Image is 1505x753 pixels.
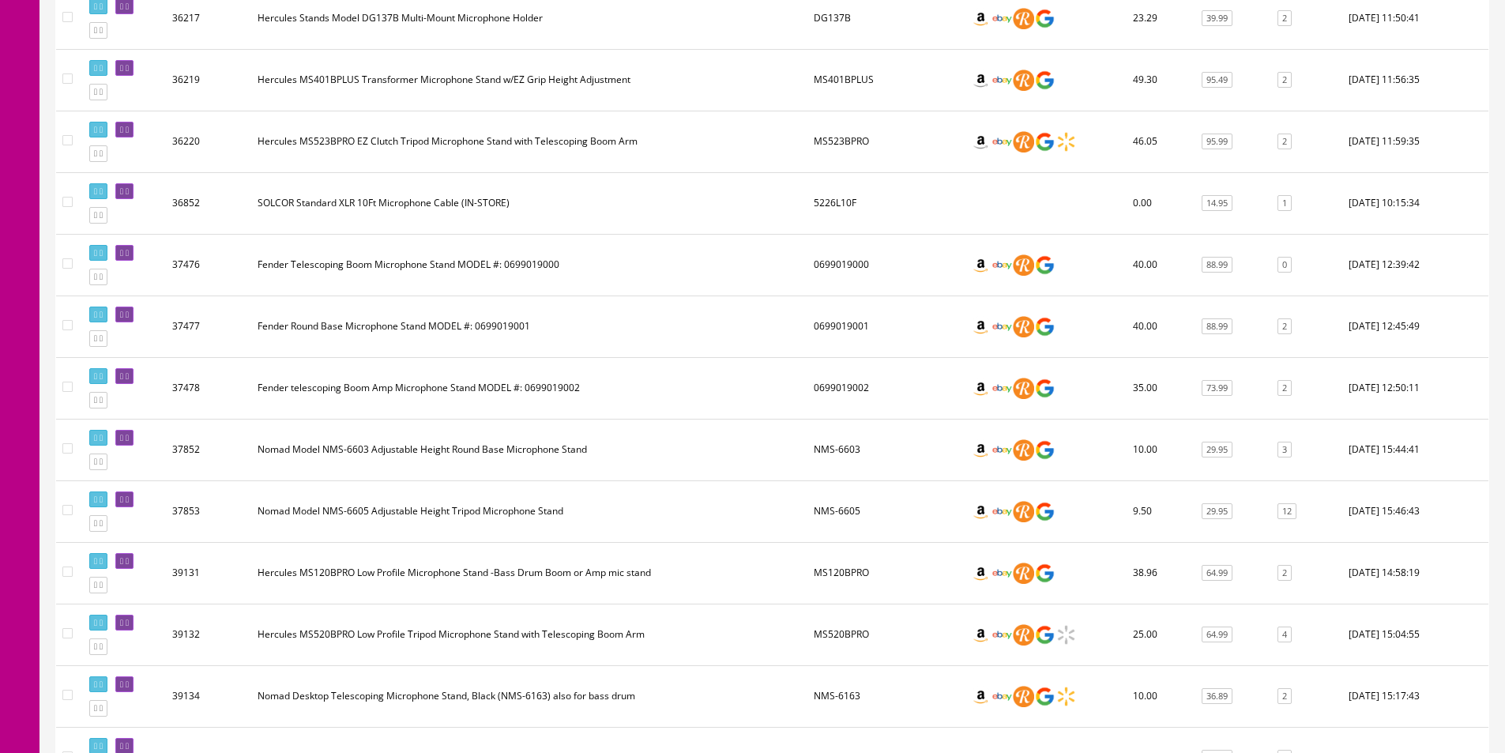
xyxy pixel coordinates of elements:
[1277,134,1292,150] a: 2
[166,234,251,296] td: 37476
[1127,480,1191,542] td: 9.50
[1013,686,1034,707] img: reverb
[1342,665,1488,727] td: 2024-07-19 15:17:43
[251,604,807,665] td: Hercules MS520BPRO Low Profile Tripod Microphone Stand with Telescoping Boom Arm
[807,49,964,111] td: MS401BPLUS
[1202,134,1232,150] a: 95.99
[1342,419,1488,480] td: 2024-04-04 15:44:41
[1127,665,1191,727] td: 10.00
[1277,565,1292,582] a: 2
[1342,234,1488,296] td: 2024-02-29 12:39:42
[807,357,964,419] td: 0699019002
[251,665,807,727] td: Nomad Desktop Telescoping Microphone Stand, Black (NMS-6163) also for bass drum
[1013,131,1034,152] img: reverb
[251,542,807,604] td: Hercules MS120BPRO Low Profile Microphone Stand -Bass Drum Boom or Amp mic stand
[1127,296,1191,357] td: 40.00
[251,357,807,419] td: Fender telescoping Boom Amp Microphone Stand MODEL #: 0699019002
[1202,72,1232,88] a: 95.49
[807,419,964,480] td: NMS-6603
[251,234,807,296] td: Fender Telescoping Boom Microphone Stand MODEL #: 0699019000
[1342,296,1488,357] td: 2024-02-29 12:45:49
[991,439,1013,461] img: ebay
[1202,503,1232,520] a: 29.95
[1013,624,1034,646] img: reverb
[1277,257,1292,273] a: 0
[991,624,1013,646] img: ebay
[1127,234,1191,296] td: 40.00
[1034,316,1055,337] img: google_shopping
[970,501,991,522] img: amazon
[1013,70,1034,91] img: reverb
[1277,10,1292,27] a: 2
[970,624,991,646] img: amazon
[991,131,1013,152] img: ebay
[991,501,1013,522] img: ebay
[1277,380,1292,397] a: 2
[1277,627,1292,643] a: 4
[807,604,964,665] td: MS520BPRO
[970,70,991,91] img: amazon
[251,419,807,480] td: Nomad Model NMS-6603 Adjustable Height Round Base Microphone Stand
[1034,439,1055,461] img: google_shopping
[991,563,1013,584] img: ebay
[1127,419,1191,480] td: 10.00
[1127,172,1191,234] td: 0.00
[1202,257,1232,273] a: 88.99
[1202,627,1232,643] a: 64.99
[1013,378,1034,399] img: reverb
[1034,131,1055,152] img: google_shopping
[1202,195,1232,212] a: 14.95
[970,254,991,276] img: amazon
[1013,8,1034,29] img: reverb
[1342,111,1488,172] td: 2023-10-20 11:59:35
[991,316,1013,337] img: ebay
[1127,604,1191,665] td: 25.00
[1127,357,1191,419] td: 35.00
[1202,565,1232,582] a: 64.99
[1013,316,1034,337] img: reverb
[991,70,1013,91] img: ebay
[1277,688,1292,705] a: 2
[1342,49,1488,111] td: 2023-10-20 11:56:35
[166,665,251,727] td: 39134
[970,378,991,399] img: amazon
[251,49,807,111] td: Hercules MS401BPLUS Transformer Microphone Stand w/EZ Grip Height Adjustment
[1277,442,1292,458] a: 3
[251,296,807,357] td: Fender Round Base Microphone Stand MODEL #: 0699019001
[1034,378,1055,399] img: google_shopping
[991,8,1013,29] img: ebay
[166,296,251,357] td: 37477
[1034,686,1055,707] img: google_shopping
[166,49,251,111] td: 36219
[1342,172,1488,234] td: 2024-01-17 10:15:34
[1127,111,1191,172] td: 46.05
[970,686,991,707] img: amazon
[1277,72,1292,88] a: 2
[1034,501,1055,522] img: google_shopping
[1127,542,1191,604] td: 38.96
[1055,131,1077,152] img: walmart
[1034,624,1055,646] img: google_shopping
[1127,49,1191,111] td: 49.30
[166,480,251,542] td: 37853
[1202,442,1232,458] a: 29.95
[991,686,1013,707] img: ebay
[166,419,251,480] td: 37852
[1342,480,1488,542] td: 2024-04-04 15:46:43
[1055,624,1077,646] img: walmart
[1013,254,1034,276] img: reverb
[807,296,964,357] td: 0699019001
[807,480,964,542] td: NMS-6605
[1342,542,1488,604] td: 2024-07-19 14:58:19
[1342,604,1488,665] td: 2024-07-19 15:04:55
[251,480,807,542] td: Nomad Model NMS-6605 Adjustable Height Tripod Microphone Stand
[1034,8,1055,29] img: google_shopping
[1013,501,1034,522] img: reverb
[1277,503,1296,520] a: 12
[807,234,964,296] td: 0699019000
[1055,686,1077,707] img: walmart
[1277,318,1292,335] a: 2
[807,542,964,604] td: MS120BPRO
[251,111,807,172] td: Hercules MS523BPRO EZ Clutch Tripod Microphone Stand with Telescoping Boom Arm
[166,604,251,665] td: 39132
